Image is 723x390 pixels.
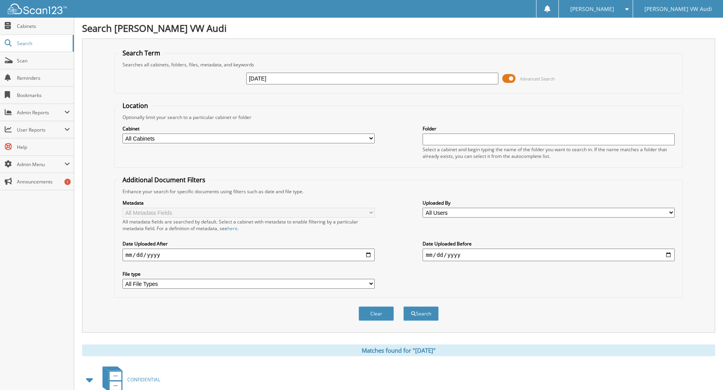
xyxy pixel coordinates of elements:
[17,178,70,185] span: Announcements
[127,376,160,383] span: CONFIDENTIAL
[123,249,375,261] input: start
[17,23,70,29] span: Cabinets
[119,188,679,195] div: Enhance your search for specific documents using filters such as date and file type.
[520,76,555,82] span: Advanced Search
[17,144,70,150] span: Help
[119,49,164,57] legend: Search Term
[423,125,675,132] label: Folder
[227,225,238,232] a: here
[17,40,69,47] span: Search
[123,218,375,232] div: All metadata fields are searched by default. Select a cabinet with metadata to enable filtering b...
[359,306,394,321] button: Clear
[423,249,675,261] input: end
[8,4,67,14] img: scan123-logo-white.svg
[82,344,715,356] div: Matches found for "[DATE]"
[119,114,679,121] div: Optionally limit your search to a particular cabinet or folder
[423,240,675,247] label: Date Uploaded Before
[644,7,712,11] span: [PERSON_NAME] VW Audi
[82,22,715,35] h1: Search [PERSON_NAME] VW Audi
[17,126,64,133] span: User Reports
[17,161,64,168] span: Admin Menu
[423,200,675,206] label: Uploaded By
[119,61,679,68] div: Searches all cabinets, folders, files, metadata, and keywords
[123,125,375,132] label: Cabinet
[123,271,375,277] label: File type
[17,75,70,81] span: Reminders
[123,240,375,247] label: Date Uploaded After
[119,101,152,110] legend: Location
[17,92,70,99] span: Bookmarks
[119,176,209,184] legend: Additional Document Filters
[423,146,675,159] div: Select a cabinet and begin typing the name of the folder you want to search in. If the name match...
[570,7,614,11] span: [PERSON_NAME]
[64,179,71,185] div: 1
[17,109,64,116] span: Admin Reports
[403,306,439,321] button: Search
[17,57,70,64] span: Scan
[123,200,375,206] label: Metadata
